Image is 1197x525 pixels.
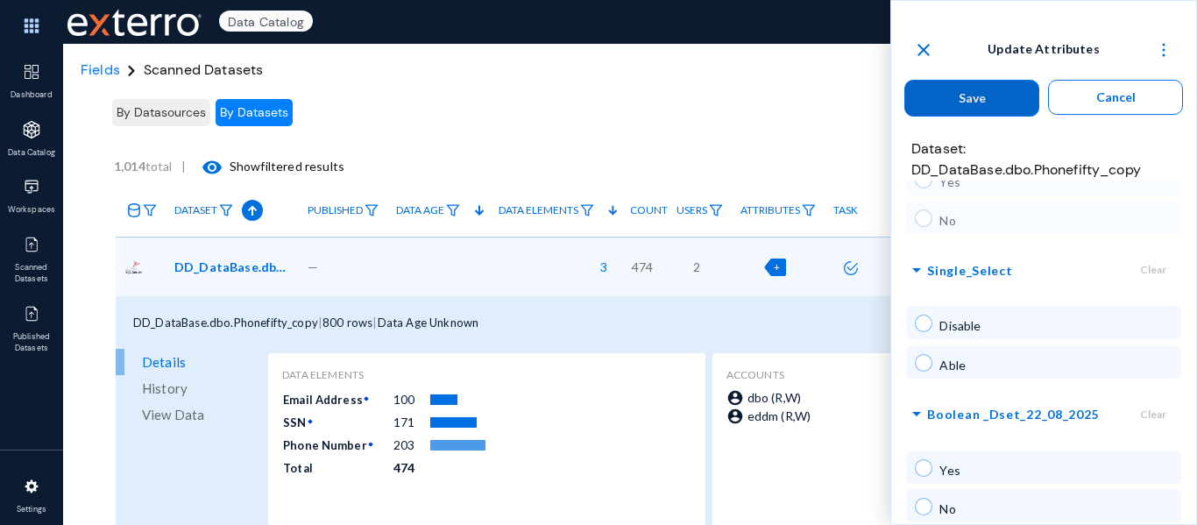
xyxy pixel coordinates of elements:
span: total [114,159,181,174]
span: Exterro [63,4,199,40]
span: + [774,261,780,273]
a: Task [825,195,867,225]
span: Data Age Unknown [378,316,479,330]
span: Show filtered results [186,159,344,174]
span: | [318,316,322,330]
span: Attributes [740,204,800,216]
td: Email Address [282,388,393,409]
span: 800 rows [322,316,372,330]
mat-icon: account_circle [726,389,747,407]
span: Data Catalog [4,147,60,160]
img: icon-published.svg [23,236,40,253]
span: Count [630,204,668,216]
span: Dashboard [4,89,60,102]
span: By Datasets [220,104,288,120]
img: icon-workspace.svg [23,178,40,195]
span: Data Elements [499,204,578,216]
a: Attributes [732,195,825,226]
a: Users [668,195,732,226]
span: Scanned Datasets [144,60,264,79]
img: icon-filter.svg [219,204,233,216]
img: exterro-work-mark.svg [67,9,202,36]
td: SSN [282,411,393,432]
img: icon-filter.svg [580,204,594,216]
a: History [116,375,264,401]
img: icon-filter.svg [365,204,379,216]
span: Details [142,349,186,375]
a: Flags [883,195,948,226]
div: Data Elements [282,367,691,383]
mat-icon: account_circle [726,408,747,425]
span: Dataset [174,204,217,216]
td: 100 [393,388,429,411]
span: Data Age [396,204,444,216]
td: 171 [393,411,429,434]
span: View Data [142,401,204,428]
span: Users [676,204,707,216]
mat-icon: visibility [202,157,223,178]
div: accounts [726,367,1135,383]
button: By Datasources [112,99,210,126]
span: History [142,375,188,401]
span: Task [833,204,858,216]
img: icon-settings.svg [23,478,40,495]
span: DD_DataBase.dbo.Phonefifty_copy [133,316,318,330]
img: icon-dashboard.svg [23,63,40,81]
span: dbo (R,W) [747,390,801,405]
td: Total [282,457,393,478]
span: By Datasources [117,104,206,120]
span: 2 [693,258,700,276]
a: Dataset [166,195,242,226]
span: 3 [591,258,607,276]
img: icon-published.svg [23,305,40,323]
td: 203 [393,434,429,457]
a: Data Elements [490,195,603,226]
img: sqlserver.png [124,258,144,277]
td: 474 [393,457,429,479]
span: Data Catalog [219,11,313,32]
span: eddm (R,W) [747,408,811,423]
span: DD_DataBase.dbo.Phonefifty_copy [174,258,293,276]
a: View Data [116,401,264,428]
a: Details [116,349,264,375]
a: Published [299,195,387,226]
a: Fields [81,60,120,79]
span: Published Datasets [4,331,60,355]
img: icon-filter.svg [802,204,816,216]
a: Data Age [387,195,469,226]
span: | [181,159,186,174]
span: Published [308,204,363,216]
b: 1,014 [114,159,145,174]
img: icon-applications.svg [23,121,40,138]
img: icon-filter.svg [709,204,723,216]
button: By Datasets [216,99,293,126]
span: Settings [4,504,60,516]
span: | [372,316,377,330]
span: Workspaces [4,204,60,216]
span: — [308,258,318,276]
td: Phone Number [282,434,393,455]
span: 474 [632,258,653,276]
img: app launcher [5,7,58,45]
span: Scanned Datasets [4,262,60,286]
img: icon-filter.svg [446,204,460,216]
img: icon-filter.svg [143,204,157,216]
